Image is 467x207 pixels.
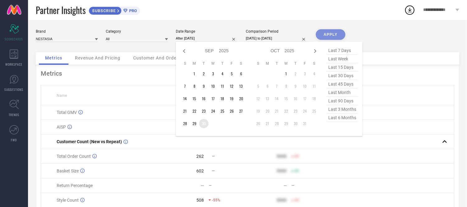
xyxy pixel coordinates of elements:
div: Previous month [180,47,188,55]
div: Next month [311,47,319,55]
td: Sun Sep 21 2025 [180,106,190,116]
span: TRENDS [9,112,19,117]
div: Metrics [41,70,454,77]
td: Sat Oct 11 2025 [310,82,319,91]
td: Sun Sep 07 2025 [180,82,190,91]
td: Sat Oct 18 2025 [310,94,319,103]
span: last 15 days [327,63,358,72]
td: Sun Oct 05 2025 [254,82,263,91]
td: Mon Oct 20 2025 [263,106,272,116]
th: Friday [300,61,310,66]
span: last 90 days [327,97,358,105]
span: Customer Count (New vs Repeat) [57,139,122,144]
input: Select comparison period [246,35,308,42]
td: Thu Oct 30 2025 [291,119,300,128]
th: Sunday [180,61,190,66]
td: Wed Sep 10 2025 [208,82,218,91]
th: Sunday [254,61,263,66]
td: Wed Sep 17 2025 [208,94,218,103]
span: last 45 days [327,80,358,88]
td: Mon Sep 01 2025 [190,69,199,78]
td: Thu Oct 23 2025 [291,106,300,116]
span: last 7 days [327,46,358,55]
td: Wed Sep 24 2025 [208,106,218,116]
th: Thursday [218,61,227,66]
td: Thu Sep 18 2025 [218,94,227,103]
td: Mon Sep 15 2025 [190,94,199,103]
div: Category [106,29,168,34]
td: Thu Oct 02 2025 [291,69,300,78]
td: Sat Oct 25 2025 [310,106,319,116]
div: 9999 [277,198,287,203]
td: Sun Oct 12 2025 [254,94,263,103]
td: Wed Oct 08 2025 [282,82,291,91]
span: Name [57,93,67,98]
span: last week [327,55,358,63]
td: Thu Oct 09 2025 [291,82,300,91]
span: Return Percentage [57,183,93,188]
th: Saturday [236,61,246,66]
span: 50 [295,198,299,202]
td: Sun Sep 28 2025 [180,119,190,128]
span: AISP [57,125,66,129]
div: 9999 [277,154,287,159]
td: Fri Sep 19 2025 [227,94,236,103]
span: PRO [128,8,137,13]
td: Tue Sep 16 2025 [199,94,208,103]
div: Brand [36,29,98,34]
div: — [292,183,330,188]
th: Tuesday [199,61,208,66]
span: Metrics [45,55,62,60]
td: Fri Sep 26 2025 [227,106,236,116]
td: Sat Sep 13 2025 [236,82,246,91]
span: last 30 days [327,72,358,80]
span: -55% [212,198,220,202]
span: SCORECARDS [5,37,23,41]
td: Tue Oct 07 2025 [272,82,282,91]
span: SUBSCRIBE [89,8,117,13]
div: 602 [196,168,204,173]
div: Date Range [176,29,238,34]
td: Fri Oct 24 2025 [300,106,310,116]
th: Saturday [310,61,319,66]
span: WORKSPACE [6,62,23,67]
td: Thu Sep 11 2025 [218,82,227,91]
td: Mon Sep 22 2025 [190,106,199,116]
td: Tue Sep 23 2025 [199,106,208,116]
td: Mon Sep 29 2025 [190,119,199,128]
div: Comparison Period [246,29,308,34]
td: Sun Oct 19 2025 [254,106,263,116]
div: 9999 [277,168,287,173]
span: — [212,169,215,173]
div: 262 [196,154,204,159]
input: Select date range [176,35,238,42]
td: Thu Sep 25 2025 [218,106,227,116]
td: Mon Oct 06 2025 [263,82,272,91]
td: Wed Sep 03 2025 [208,69,218,78]
td: Tue Oct 28 2025 [272,119,282,128]
td: Sun Oct 26 2025 [254,119,263,128]
td: Fri Sep 05 2025 [227,69,236,78]
th: Tuesday [272,61,282,66]
div: — [283,183,287,188]
td: Wed Oct 15 2025 [282,94,291,103]
td: Tue Oct 21 2025 [272,106,282,116]
span: Basket Size [57,168,79,173]
span: last 6 months [327,114,358,122]
span: Total Order Count [57,154,91,159]
td: Fri Oct 10 2025 [300,82,310,91]
td: Sat Oct 04 2025 [310,69,319,78]
td: Tue Oct 14 2025 [272,94,282,103]
span: 50 [295,169,299,173]
td: Sat Sep 27 2025 [236,106,246,116]
td: Mon Sep 08 2025 [190,82,199,91]
td: Fri Oct 17 2025 [300,94,310,103]
td: Wed Oct 29 2025 [282,119,291,128]
th: Wednesday [208,61,218,66]
th: Monday [190,61,199,66]
td: Fri Oct 31 2025 [300,119,310,128]
span: SUGGESTIONS [5,87,24,92]
td: Fri Oct 03 2025 [300,69,310,78]
th: Thursday [291,61,300,66]
span: FWD [11,138,17,142]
